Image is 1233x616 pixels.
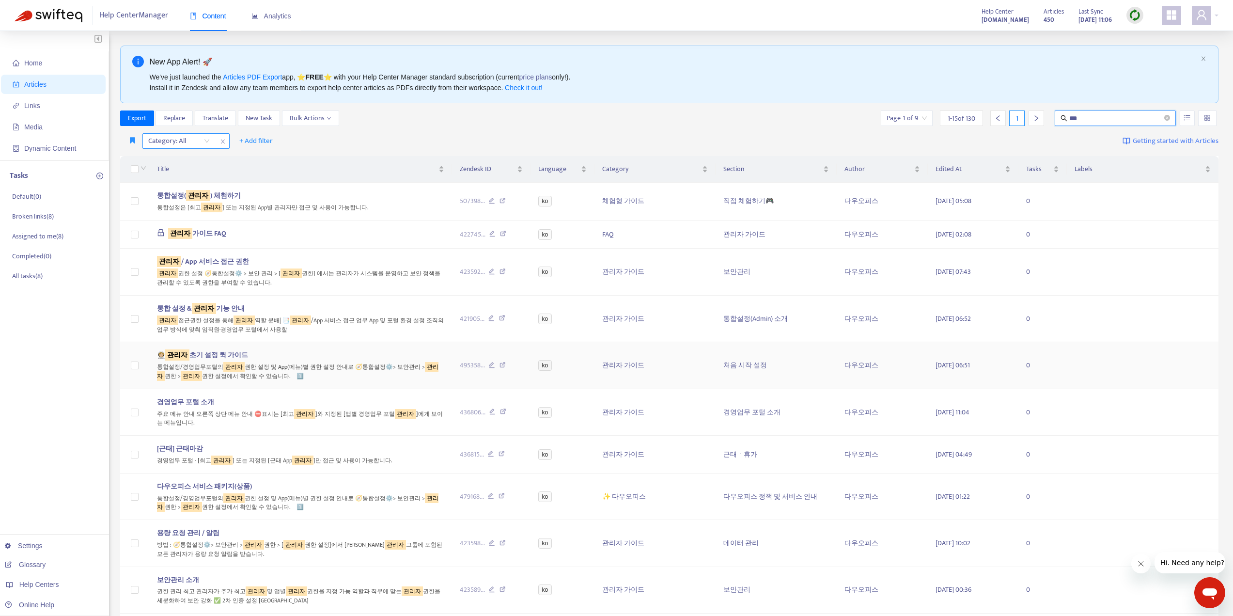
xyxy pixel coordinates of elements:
[936,360,970,371] span: [DATE] 06:51
[24,80,47,88] span: Articles
[1018,249,1067,295] td: 0
[157,361,444,380] div: 통합설정/경영업무포털의 권한 설정 및 App(메뉴)별 권한 설정 안내로 🧭통합설정⚙️> 보안관리 > 권한 > 권한 설정에서 확인할 수 있습니다. 1️⃣
[223,493,245,503] sqkw: 관리자
[1201,56,1206,62] button: close
[538,407,552,418] span: ko
[716,520,837,567] td: 데이터 관리
[716,156,837,183] th: Section
[385,540,406,550] sqkw: 관리자
[936,584,971,595] span: [DATE] 00:36
[251,13,258,19] span: area-chart
[211,456,233,465] sqkw: 관리자
[982,6,1014,17] span: Help Center
[12,231,63,241] p: Assigned to me ( 8 )
[239,135,273,147] span: + Add filter
[157,314,444,334] div: 접근권한 설정을 통해 역할 분배| 📑 /App 서비스 접근 업무 App 및 포털 환경 설정 조직의 업무 방식에 맞춰 임직원·경영업무 포털에서 사용할
[1044,15,1054,25] strong: 450
[1018,389,1067,436] td: 0
[460,538,485,549] span: 423598 ...
[1196,9,1207,21] span: user
[157,454,444,465] div: 경영업무 포털 - [최고 ] 또는 지정된 [근태 App ]만 접근 및 사용이 가능합니다.
[837,436,928,474] td: 다우오피스
[5,542,43,550] a: Settings
[837,249,928,295] td: 다우오피스
[936,164,1003,174] span: Edited At
[538,267,552,277] span: ko
[157,269,178,278] sqkw: 관리자
[837,156,928,183] th: Author
[538,229,552,240] span: ko
[982,15,1029,25] strong: [DOMAIN_NAME]
[948,113,975,124] span: 1 - 15 of 130
[157,574,199,585] span: 보안관리 소개
[594,436,716,474] td: 관리자 가이드
[251,12,291,20] span: Analytics
[460,407,485,418] span: 436806 ...
[936,537,970,549] span: [DATE] 10:02
[460,229,485,240] span: 422745 ...
[1009,111,1025,126] div: 1
[190,13,197,19] span: book
[168,228,192,239] sqkw: 관리자
[837,567,928,614] td: 다우오피스
[1018,342,1067,389] td: 0
[519,73,552,81] a: price plans
[1078,6,1103,17] span: Last Sync
[716,342,837,389] td: 처음 시작 설정
[1018,567,1067,614] td: 0
[238,111,280,126] button: New Task
[460,164,515,174] span: Zendesk ID
[281,269,302,278] sqkw: 관리자
[128,113,146,124] span: Export
[1180,111,1195,126] button: unordered-list
[157,492,444,512] div: 통합설정/경영업무포털의 권한 설정 및 App(메뉴)별 권한 설정 안내로 🧭통합설정⚙️> 보안관리 > 권한 > 권한 설정에서 확인할 수 있습니다. 1️⃣
[243,540,264,550] sqkw: 관리자
[157,316,178,325] sqkw: 관리자
[460,491,484,502] span: 479168 ...
[290,113,331,124] span: Bulk Actions
[203,113,228,124] span: Translate
[157,256,249,267] span: / App 서비스 접근 권한
[936,449,972,460] span: [DATE] 04:49
[1018,183,1067,221] td: 0
[538,314,552,324] span: ko
[1026,164,1051,174] span: Tasks
[157,267,444,287] div: 권한 설정 🧭통합설정⚙️ > 보안 관리 > [ 권한] 에서는 관리자가 시스템을 운영하고 보안 정책을 관리할 수 있도록 권한을 부여할 수 있습니다.
[837,221,928,249] td: 다우오피스
[538,584,552,595] span: ko
[305,73,323,81] b: FREE
[460,584,485,595] span: 423589 ...
[24,102,40,110] span: Links
[1061,115,1067,122] span: search
[1018,156,1067,183] th: Tasks
[716,436,837,474] td: 근태ㆍ휴가
[132,56,144,67] span: info-circle
[99,6,168,25] span: Help Center Manager
[327,116,331,121] span: down
[1018,221,1067,249] td: 0
[165,349,189,361] sqkw: 관리자
[290,316,311,325] sqkw: 관리자
[192,303,216,314] sqkw: 관리자
[995,115,1001,122] span: left
[1123,133,1218,149] a: Getting started with Articles
[602,164,700,174] span: Category
[10,170,28,182] p: Tasks
[156,111,193,126] button: Replace
[157,349,248,361] span: 🧑🏼‍🚀 초기 설정 퀵 가이드
[531,156,595,183] th: Language
[538,196,552,206] span: ko
[163,113,185,124] span: Replace
[157,362,438,381] sqkw: 관리자
[282,111,339,126] button: Bulk Actionsdown
[538,491,552,502] span: ko
[1129,9,1141,21] img: sync.dc5367851b00ba804db3.png
[19,581,59,588] span: Help Centers
[452,156,531,183] th: Zendesk ID
[1033,115,1040,122] span: right
[594,342,716,389] td: 관리자 가이드
[1078,15,1112,25] strong: [DATE] 11:06
[594,389,716,436] td: 관리자 가이드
